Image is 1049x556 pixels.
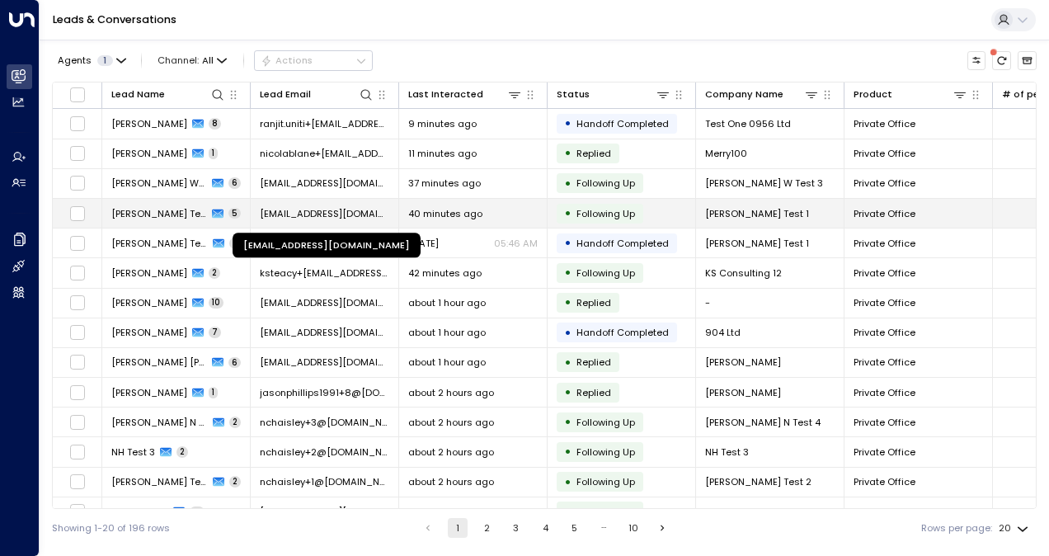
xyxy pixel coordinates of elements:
[260,296,389,309] span: alex.clark351@gmail.com
[565,518,585,538] button: Go to page 5
[408,386,494,399] span: about 2 hours ago
[564,112,572,134] div: •
[705,356,781,369] span: Bobin
[260,147,389,160] span: nicolablane+100@hotmail.com
[992,51,1011,70] span: There are new threads available. Refresh the grid to view the latest updates.
[202,55,214,66] span: All
[854,87,892,102] div: Product
[260,445,389,459] span: nchaisley+2@outlook.com
[69,145,86,162] span: Toggle select row
[705,147,747,160] span: Merry100
[209,327,221,338] span: 7
[111,356,207,369] span: Charli Lucy
[576,147,611,160] span: Replied
[854,296,915,309] span: Private Office
[564,322,572,344] div: •
[408,296,486,309] span: about 1 hour ago
[576,177,635,190] span: Following Up
[254,50,373,70] div: Button group with a nested menu
[564,291,572,313] div: •
[854,416,915,429] span: Private Office
[999,518,1032,539] div: 20
[448,518,468,538] button: page 1
[564,232,572,254] div: •
[228,208,241,219] span: 5
[111,117,187,130] span: Ranjit Kaur
[69,324,86,341] span: Toggle select row
[705,386,781,399] span: Phillips Jason Test
[576,356,611,369] span: Replied
[111,207,207,220] span: George J Test 1
[408,87,483,102] div: Last Interacted
[854,356,915,369] span: Private Office
[854,475,915,488] span: Private Office
[52,51,130,69] button: Agents1
[854,207,915,220] span: Private Office
[576,237,669,250] span: Handoff Completed
[854,505,915,518] span: Private Office
[564,262,572,284] div: •
[408,266,482,280] span: 42 minutes ago
[854,177,915,190] span: Private Office
[417,518,674,538] nav: pagination navigation
[408,237,439,250] span: Yesterday
[69,205,86,222] span: Toggle select row
[653,518,673,538] button: Go to next page
[576,207,635,220] span: Following Up
[564,501,572,523] div: •
[69,87,86,103] span: Toggle select all
[69,175,86,191] span: Toggle select row
[190,507,205,518] span: 10
[209,267,220,279] span: 2
[705,237,809,250] span: George Test 1
[557,87,670,102] div: Status
[69,474,86,490] span: Toggle select row
[705,475,811,488] span: Nathan Haisley Test 2
[260,177,389,190] span: w.g.swain75+2@gmail.com
[260,207,389,220] span: georgebobbyjordan@hotmail.com
[69,414,86,431] span: Toggle select row
[228,177,241,189] span: 6
[229,238,241,249] span: 3
[564,471,572,493] div: •
[576,475,635,488] span: Following Up
[260,87,374,102] div: Lead Email
[111,87,225,102] div: Lead Name
[228,357,241,369] span: 6
[52,521,170,535] div: Showing 1-20 of 196 rows
[254,50,373,70] button: Actions
[854,326,915,339] span: Private Office
[260,356,389,369] span: charlilucy@aol.com
[564,411,572,433] div: •
[209,297,223,309] span: 10
[408,117,477,130] span: 9 minutes ago
[69,384,86,401] span: Toggle select row
[69,444,86,460] span: Toggle select row
[576,445,635,459] span: Following Up
[111,147,187,160] span: Nicola Merry
[696,289,844,318] td: -
[111,87,165,102] div: Lead Name
[854,87,967,102] div: Product
[576,296,611,309] span: Replied
[854,445,915,459] span: Private Office
[408,177,481,190] span: 37 minutes ago
[111,326,187,339] span: Ranjit Brainch
[854,117,915,130] span: Private Office
[69,115,86,132] span: Toggle select row
[854,147,915,160] span: Private Office
[705,207,809,220] span: George Test 1
[69,354,86,370] span: Toggle select row
[705,117,791,130] span: Test One 0956 Ltd
[854,266,915,280] span: Private Office
[564,172,572,195] div: •
[408,326,486,339] span: about 1 hour ago
[705,505,731,518] span: 15422
[576,326,669,339] span: Handoff Completed
[408,87,522,102] div: Last Interacted
[111,266,187,280] span: Keeva Steacy
[111,177,207,190] span: Swain W Test 3
[53,12,176,26] a: Leads & Conversations
[408,207,482,220] span: 40 minutes ago
[153,51,233,69] button: Channel:All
